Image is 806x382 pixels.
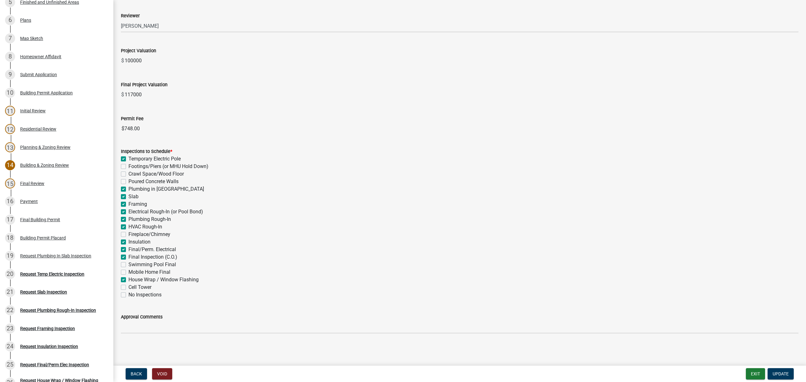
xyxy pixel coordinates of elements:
[746,368,765,379] button: Exit
[5,323,15,334] div: 23
[128,216,171,223] label: Plumbing Rough-In
[128,200,147,208] label: Framing
[773,371,789,376] span: Update
[5,215,15,225] div: 17
[20,326,75,331] div: Request Framing Inspection
[131,371,142,376] span: Back
[121,117,144,121] label: Permit Fee
[20,72,57,77] div: Submit Application
[768,368,794,379] button: Update
[128,231,170,238] label: Fireplace/Chimney
[121,83,167,87] label: Final Project Valuation
[121,88,124,101] span: $
[128,185,204,193] label: Plumbing in [GEOGRAPHIC_DATA]
[126,368,147,379] button: Back
[121,14,140,18] label: Reviewer
[20,36,43,41] div: Map Sketch
[5,70,15,80] div: 9
[5,305,15,315] div: 22
[5,341,15,351] div: 24
[20,18,31,22] div: Plans
[5,196,15,206] div: 16
[128,238,150,246] label: Insulation
[20,181,44,186] div: Final Review
[128,261,176,268] label: Swimming Pool Final
[5,88,15,98] div: 10
[5,251,15,261] div: 19
[121,149,172,154] label: Inspections to Schedule
[121,49,156,53] label: Project Valuation
[128,284,151,291] label: Cell Tower
[5,178,15,188] div: 15
[20,272,84,276] div: Request Temp Electric Inspection
[20,163,69,167] div: Building & Zoning Review
[128,155,181,163] label: Temporary Electric Pole
[128,246,176,253] label: Final/Perm. Electrical
[20,362,89,367] div: Request Final/Perm Elec Inspection
[5,269,15,279] div: 20
[5,360,15,370] div: 25
[128,253,177,261] label: Final Inspection (C.O.)
[128,170,184,178] label: Crawl Space/Wood Floor
[5,124,15,134] div: 12
[20,308,96,312] div: Request Plumbing Rough-In Inspection
[128,268,170,276] label: Mobile Home Final
[5,33,15,43] div: 7
[128,208,203,216] label: Electrical Rough-In (or Pool Bond)
[20,217,60,222] div: Final Building Permit
[5,15,15,25] div: 6
[128,276,199,284] label: House Wrap / Window Flashing
[5,233,15,243] div: 18
[128,223,162,231] label: HVAC Rough-In
[20,109,46,113] div: Initial Review
[121,315,162,319] label: Approval Comments
[20,344,78,349] div: Request Insulation Inspection
[128,163,208,170] label: Footings/Piers (or MHU Hold Down)
[5,52,15,62] div: 8
[20,127,56,131] div: Residential Review
[20,91,73,95] div: Building Permit Application
[20,145,71,149] div: Planning & Zoning Review
[5,106,15,116] div: 11
[20,236,66,240] div: Building Permit Placard
[20,254,91,258] div: Request Plumbing In Slab Inspection
[128,291,162,299] label: No Inspections
[128,193,139,200] label: Slab
[5,287,15,297] div: 21
[20,54,61,59] div: Homeowner Affidavit
[121,54,124,67] span: $
[152,368,172,379] button: Void
[5,142,15,152] div: 13
[128,178,179,185] label: Poured Concrete Walls
[20,290,67,294] div: Request Slab Inspection
[5,160,15,170] div: 14
[20,199,38,204] div: Payment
